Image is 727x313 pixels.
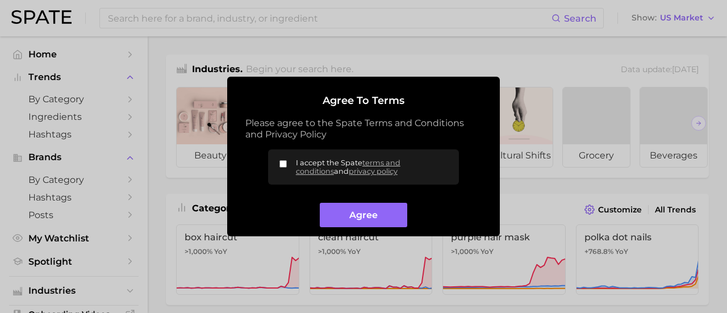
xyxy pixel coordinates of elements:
input: I accept the Spateterms and conditionsandprivacy policy [279,160,287,168]
a: privacy policy [349,167,398,176]
h2: Agree to Terms [245,95,482,107]
a: terms and conditions [296,158,400,176]
span: I accept the Spate and [296,158,450,176]
button: Agree [320,203,407,227]
p: Please agree to the Spate Terms and Conditions and Privacy Policy [245,118,482,140]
